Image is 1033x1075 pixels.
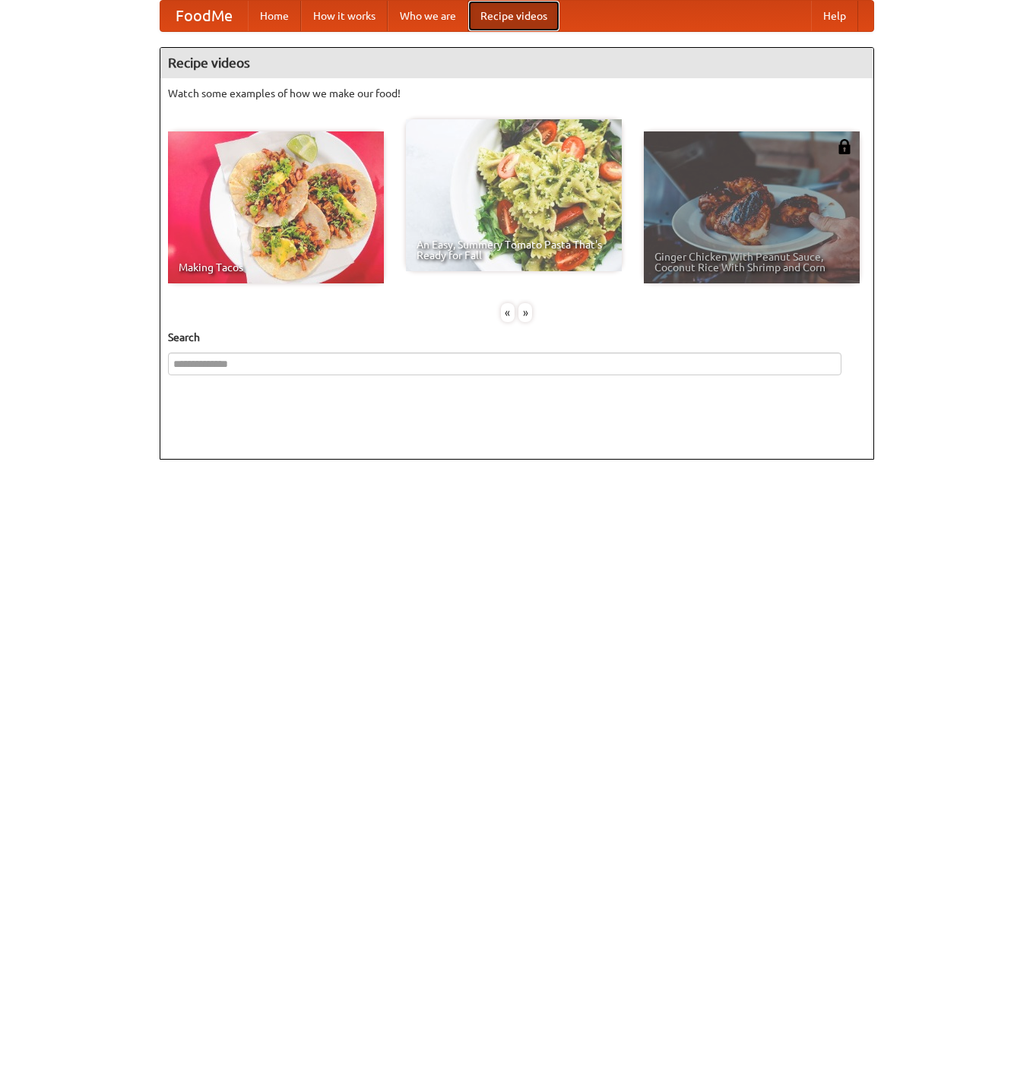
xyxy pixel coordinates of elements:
p: Watch some examples of how we make our food! [168,86,866,101]
div: » [518,303,532,322]
span: An Easy, Summery Tomato Pasta That's Ready for Fall [417,239,611,261]
a: Home [248,1,301,31]
a: Who we are [388,1,468,31]
a: How it works [301,1,388,31]
a: An Easy, Summery Tomato Pasta That's Ready for Fall [406,119,622,271]
a: Making Tacos [168,131,384,283]
h5: Search [168,330,866,345]
div: « [501,303,515,322]
span: Making Tacos [179,262,373,273]
a: Recipe videos [468,1,559,31]
img: 483408.png [837,139,852,154]
a: Help [811,1,858,31]
a: FoodMe [160,1,248,31]
h4: Recipe videos [160,48,873,78]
